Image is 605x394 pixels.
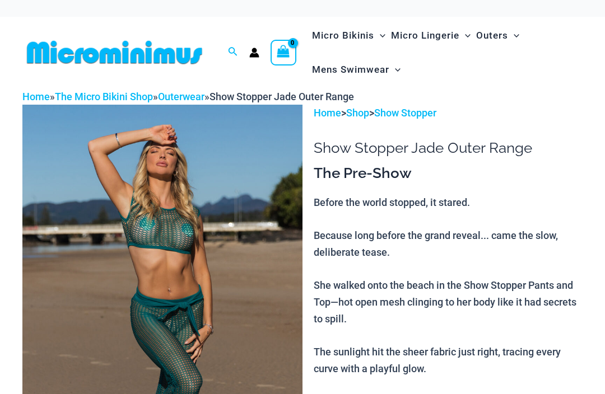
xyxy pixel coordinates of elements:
[314,139,583,157] h1: Show Stopper Jade Outer Range
[22,91,354,102] span: » » »
[374,107,436,119] a: Show Stopper
[312,55,389,84] span: Mens Swimwear
[22,40,207,65] img: MM SHOP LOGO FLAT
[508,21,519,50] span: Menu Toggle
[308,17,583,88] nav: Site Navigation
[314,164,583,183] h3: The Pre-Show
[309,53,403,87] a: Mens SwimwearMenu ToggleMenu Toggle
[55,91,153,102] a: The Micro Bikini Shop
[22,91,50,102] a: Home
[391,21,459,50] span: Micro Lingerie
[314,107,341,119] a: Home
[476,21,508,50] span: Outers
[210,91,354,102] span: Show Stopper Jade Outer Range
[249,48,259,58] a: Account icon link
[388,18,473,53] a: Micro LingerieMenu ToggleMenu Toggle
[158,91,204,102] a: Outerwear
[374,21,385,50] span: Menu Toggle
[459,21,471,50] span: Menu Toggle
[312,21,374,50] span: Micro Bikinis
[473,18,522,53] a: OutersMenu ToggleMenu Toggle
[346,107,369,119] a: Shop
[228,45,238,59] a: Search icon link
[309,18,388,53] a: Micro BikinisMenu ToggleMenu Toggle
[314,105,583,121] p: > >
[271,40,296,65] a: View Shopping Cart, empty
[389,55,401,84] span: Menu Toggle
